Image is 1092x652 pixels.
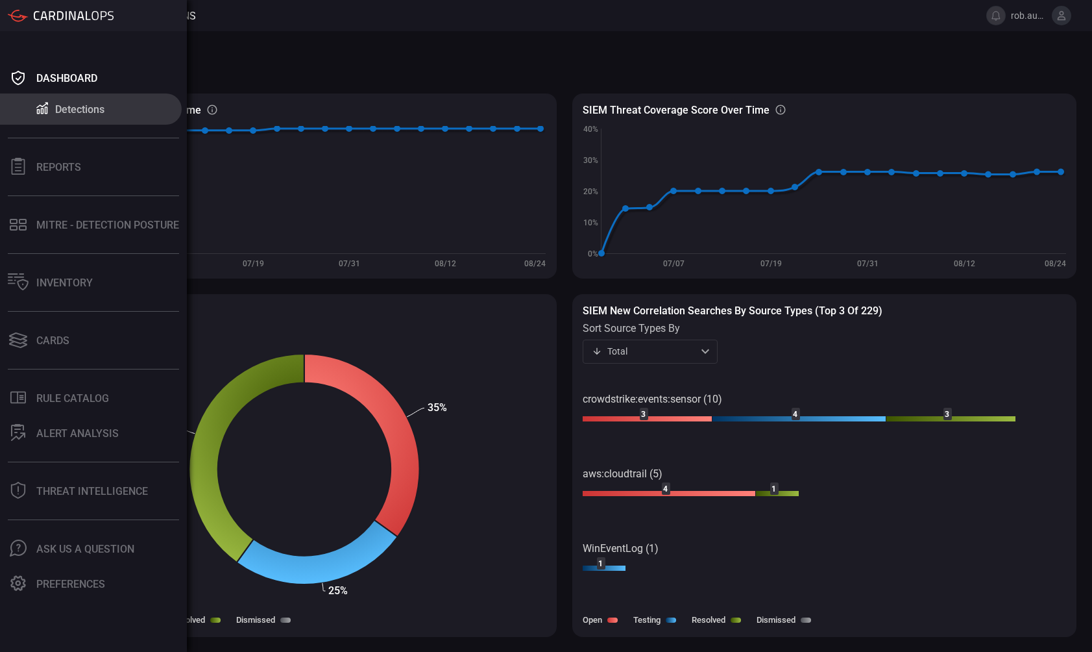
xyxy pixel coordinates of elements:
text: 25% [328,584,348,597]
label: Dismissed [236,615,275,625]
text: 07/31 [857,259,879,268]
label: Dismissed [757,615,795,625]
span: rob.austin [1011,10,1047,21]
text: 10% [583,218,598,227]
h3: SIEM Threat coverage score over time [583,104,770,116]
div: Inventory [36,277,93,289]
div: Reports [36,161,81,173]
text: 08/24 [1045,259,1066,268]
div: Threat Intelligence [36,485,148,497]
text: 4 [663,484,668,494]
text: 07/19 [243,259,264,268]
div: Dashboard [36,72,97,84]
text: 40% [583,125,598,134]
text: WinEventLog (1) [583,542,659,555]
text: 08/12 [954,259,975,268]
div: Preferences [36,578,105,590]
label: Testing [633,615,661,625]
text: 1 [598,559,603,568]
div: Total [592,345,697,358]
div: Rule Catalog [36,392,109,405]
text: 07/19 [760,259,782,268]
text: aws:cloudtrail (5) [583,468,662,480]
h3: SIEM New correlation searches by source types (Top 3 of 229) [583,305,1067,317]
text: 30% [583,156,598,165]
div: MITRE - Detection Posture [36,219,179,231]
text: 3 [945,410,949,419]
text: 1 [771,484,776,494]
text: 0% [588,249,598,258]
div: Detections [55,103,104,116]
label: Open [583,615,602,625]
text: 08/12 [435,259,456,268]
text: 35% [428,401,447,414]
div: Cards [36,334,69,347]
div: ALERT ANALYSIS [36,427,119,440]
text: 3 [641,410,646,419]
text: 07/07 [663,259,685,268]
text: 4 [793,410,797,419]
label: Resolved [171,615,205,625]
text: 08/24 [524,259,546,268]
text: 07/31 [339,259,360,268]
div: Ask Us A Question [36,543,134,555]
text: crowdstrike:events:sensor (10) [583,393,722,405]
label: sort source types by [583,322,718,334]
label: Resolved [692,615,725,625]
text: 20% [583,187,598,196]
